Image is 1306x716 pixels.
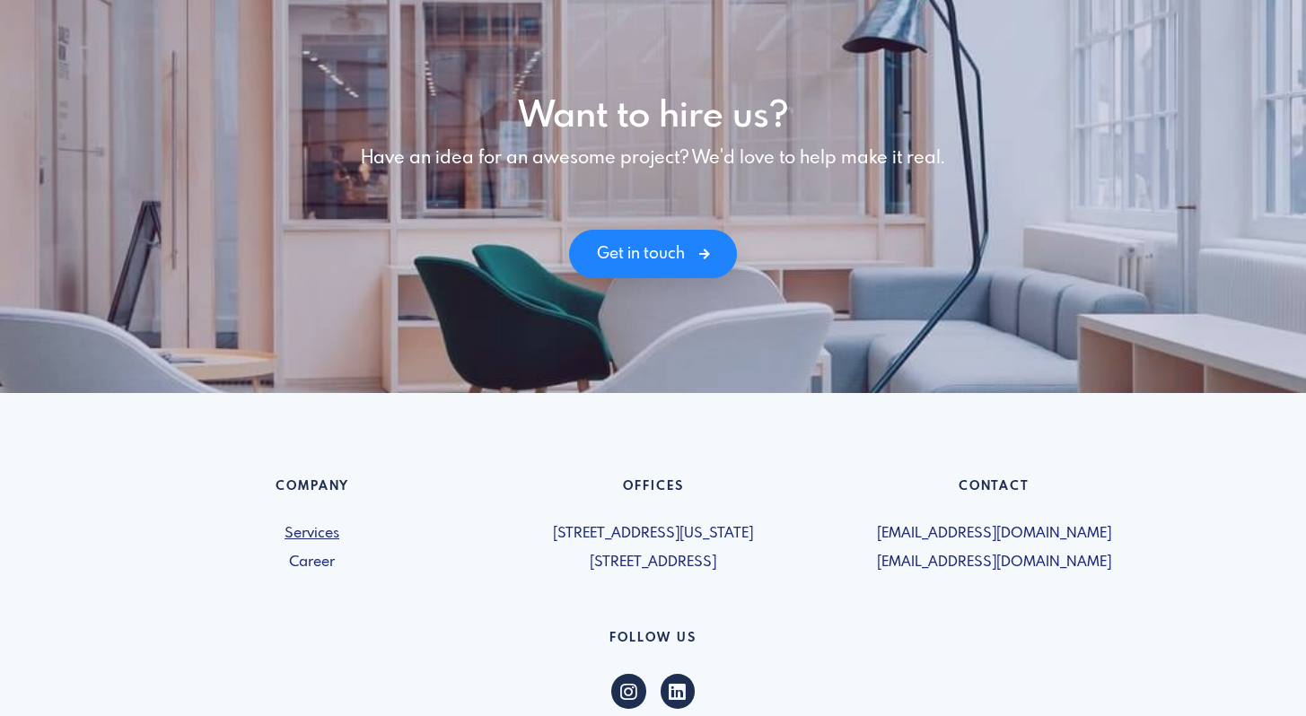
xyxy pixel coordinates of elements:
a: Services [153,523,472,545]
span: [EMAIL_ADDRESS][DOMAIN_NAME] [835,523,1154,545]
span: [STREET_ADDRESS][US_STATE] [494,523,813,545]
a: Get in touch [569,230,737,278]
h6: Follow US [153,631,1154,653]
span: [STREET_ADDRESS] [494,552,813,573]
a: Career [153,552,472,573]
p: Have an idea for an awesome project? We'd love to help make it real. [153,145,1154,172]
h6: Contact [835,479,1154,502]
h1: Want to hire us? [153,95,1154,138]
h6: Company [153,479,472,502]
span: [EMAIL_ADDRESS][DOMAIN_NAME] [835,552,1154,573]
h6: Offices [494,479,813,502]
